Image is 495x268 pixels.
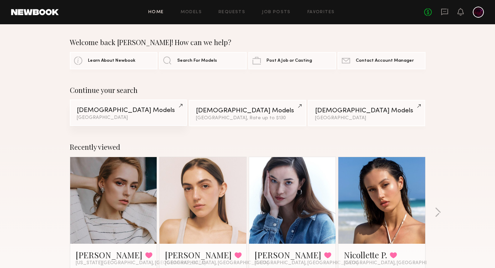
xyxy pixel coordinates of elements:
span: [US_STATE][GEOGRAPHIC_DATA], [GEOGRAPHIC_DATA] [76,260,206,266]
div: Continue your search [70,86,426,94]
a: Learn About Newbook [70,52,157,69]
a: Favorites [307,10,335,15]
a: [PERSON_NAME] [255,249,321,260]
div: [GEOGRAPHIC_DATA] [77,115,180,120]
a: [DEMOGRAPHIC_DATA] Models[GEOGRAPHIC_DATA], Rate up to $130 [189,100,306,126]
span: [GEOGRAPHIC_DATA], [GEOGRAPHIC_DATA] [165,260,269,266]
a: Job Posts [262,10,291,15]
span: Post A Job or Casting [266,59,312,63]
a: Requests [218,10,245,15]
span: [GEOGRAPHIC_DATA], [GEOGRAPHIC_DATA] [255,260,358,266]
a: Nicollette P. [344,249,387,260]
a: Post A Job or Casting [248,52,336,69]
div: [GEOGRAPHIC_DATA] [315,116,418,121]
div: [DEMOGRAPHIC_DATA] Models [315,107,418,114]
div: [GEOGRAPHIC_DATA], Rate up to $130 [196,116,299,121]
a: [PERSON_NAME] [165,249,232,260]
span: Contact Account Manager [356,59,414,63]
span: [GEOGRAPHIC_DATA], [GEOGRAPHIC_DATA] [344,260,447,266]
a: [DEMOGRAPHIC_DATA] Models[GEOGRAPHIC_DATA] [308,100,425,126]
div: Welcome back [PERSON_NAME]! How can we help? [70,38,426,46]
a: Models [181,10,202,15]
a: Contact Account Manager [338,52,425,69]
a: Home [148,10,164,15]
span: Learn About Newbook [88,59,135,63]
div: [DEMOGRAPHIC_DATA] Models [196,107,299,114]
a: [PERSON_NAME] [76,249,142,260]
div: Recently viewed [70,143,426,151]
a: [DEMOGRAPHIC_DATA] Models[GEOGRAPHIC_DATA] [70,100,187,126]
div: [DEMOGRAPHIC_DATA] Models [77,107,180,114]
a: Search For Models [159,52,247,69]
span: Search For Models [177,59,217,63]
